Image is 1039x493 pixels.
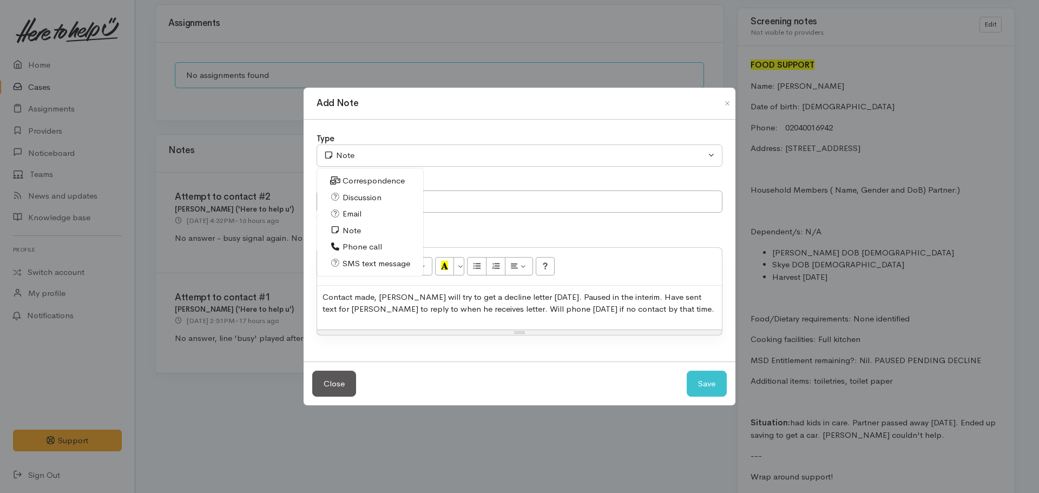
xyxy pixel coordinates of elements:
button: Unordered list (CTRL+SHIFT+NUM7) [467,257,486,275]
button: Help [536,257,555,275]
button: Close [312,371,356,397]
label: Type [317,133,334,145]
button: Note [317,144,722,167]
button: Ordered list (CTRL+SHIFT+NUM8) [486,257,505,275]
button: Recent Color [435,257,455,275]
div: Note [324,149,706,162]
div: Resize [317,330,722,335]
p: Contact made, [PERSON_NAME] will try to get a decline letter [DATE]. Paused in the interim. Have ... [323,291,716,315]
button: Close [719,97,736,110]
button: More Color [453,257,464,275]
span: Phone call [343,241,382,253]
span: Email [343,208,361,220]
span: SMS text message [343,258,410,270]
span: Note [343,225,361,237]
span: Discussion [343,192,382,204]
span: Correspondence [343,175,405,187]
h1: Add Note [317,96,358,110]
div: What's this note about? [317,213,722,224]
button: Paragraph [505,257,533,275]
button: Save [687,371,727,397]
